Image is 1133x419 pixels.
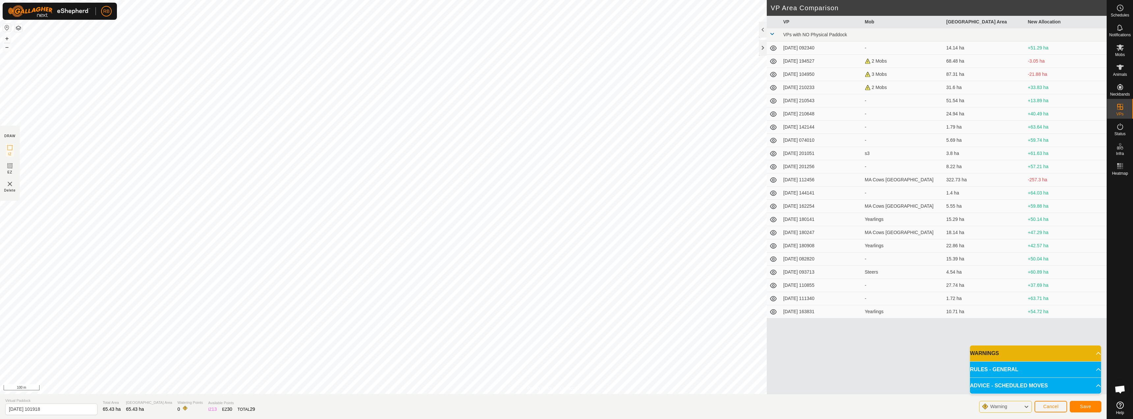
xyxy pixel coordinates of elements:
td: 14.14 ha [944,42,1025,55]
span: ADVICE - SCHEDULED MOVES [970,382,1048,390]
td: 10.71 ha [944,305,1025,318]
td: [DATE] 163831 [781,305,862,318]
p-accordion-header: WARNINGS [970,345,1101,361]
td: [DATE] 162254 [781,200,862,213]
td: 4.54 ha [944,266,1025,279]
div: 3 Mobs [865,71,941,78]
div: - [865,45,941,51]
div: MA Cows [GEOGRAPHIC_DATA] [865,176,941,183]
td: 31.6 ha [944,81,1025,94]
span: Heatmap [1112,171,1128,175]
button: Reset Map [3,24,11,32]
td: +54.72 ha [1025,305,1107,318]
span: Notifications [1109,33,1131,37]
span: 30 [227,406,233,412]
td: 8.22 ha [944,160,1025,173]
td: [DATE] 194527 [781,55,862,68]
td: 22.86 ha [944,239,1025,253]
td: 1.72 ha [944,292,1025,305]
th: New Allocation [1025,16,1107,28]
td: +50.04 ha [1025,253,1107,266]
td: +33.83 ha [1025,81,1107,94]
p-accordion-header: RULES - GENERAL [970,362,1101,377]
td: [DATE] 210543 [781,94,862,107]
span: Animals [1113,73,1127,76]
td: 18.14 ha [944,226,1025,239]
span: 0 [178,406,180,412]
button: Map Layers [14,24,22,32]
span: Mobs [1115,53,1125,57]
a: Help [1107,399,1133,417]
div: - [865,190,941,196]
button: – [3,43,11,51]
td: [DATE] 180247 [781,226,862,239]
td: +63.64 ha [1025,121,1107,134]
span: 13 [212,406,217,412]
td: [DATE] 111340 [781,292,862,305]
div: Steers [865,269,941,276]
span: Neckbands [1110,92,1130,96]
span: Virtual Paddock [5,398,97,404]
div: - [865,163,941,170]
a: Privacy Policy [527,385,552,391]
div: MA Cows [GEOGRAPHIC_DATA] [865,229,941,236]
td: +47.29 ha [1025,226,1107,239]
td: +59.88 ha [1025,200,1107,213]
td: [DATE] 074010 [781,134,862,147]
td: [DATE] 210648 [781,107,862,121]
td: -21.88 ha [1025,68,1107,81]
div: Yearlings [865,216,941,223]
td: +13.89 ha [1025,94,1107,107]
td: [DATE] 180141 [781,213,862,226]
p-accordion-header: ADVICE - SCHEDULED MOVES [970,378,1101,394]
td: 322.73 ha [944,173,1025,187]
td: [DATE] 201256 [781,160,862,173]
div: 2 Mobs [865,84,941,91]
td: [DATE] 092340 [781,42,862,55]
td: 15.29 ha [944,213,1025,226]
span: VPs with NO Physical Paddock [783,32,847,37]
td: [DATE] 142144 [781,121,862,134]
td: [DATE] 082820 [781,253,862,266]
div: - [865,110,941,117]
span: Warning [990,404,1007,409]
span: Cancel [1043,404,1059,409]
td: [DATE] 104950 [781,68,862,81]
span: Total Area [103,400,121,405]
span: 65.43 ha [103,406,121,412]
span: 65.43 ha [126,406,144,412]
div: - [865,255,941,262]
td: +51.29 ha [1025,42,1107,55]
span: Schedules [1111,13,1129,17]
span: Delete [4,188,16,193]
span: Watering Points [178,400,203,405]
td: +60.89 ha [1025,266,1107,279]
div: TOTAL [237,406,255,413]
span: IZ [8,152,12,157]
td: 87.31 ha [944,68,1025,81]
div: Open chat [1110,379,1130,399]
div: Yearlings [865,242,941,249]
span: RB [103,8,109,15]
td: 3.8 ha [944,147,1025,160]
img: Gallagher Logo [8,5,90,17]
span: Help [1116,411,1124,415]
span: WARNINGS [970,349,999,357]
td: 51.54 ha [944,94,1025,107]
div: Yearlings [865,308,941,315]
td: [DATE] 093713 [781,266,862,279]
div: s3 [865,150,941,157]
div: 2 Mobs [865,58,941,65]
td: [DATE] 110855 [781,279,862,292]
h2: VP Area Comparison [771,4,1107,12]
td: [DATE] 180908 [781,239,862,253]
a: Contact Us [560,385,579,391]
img: VP [6,180,14,188]
span: Available Points [208,400,255,406]
div: DRAW [4,134,15,138]
th: [GEOGRAPHIC_DATA] Area [944,16,1025,28]
td: +42.57 ha [1025,239,1107,253]
div: EZ [222,406,232,413]
td: +61.63 ha [1025,147,1107,160]
span: RULES - GENERAL [970,366,1018,374]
